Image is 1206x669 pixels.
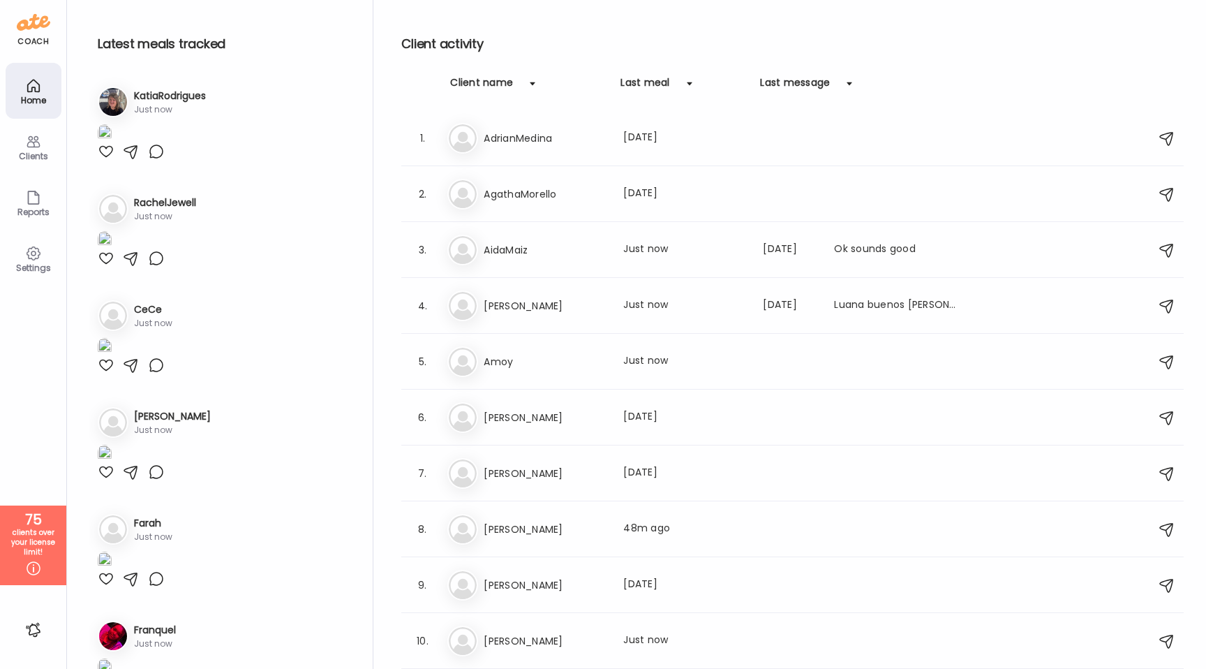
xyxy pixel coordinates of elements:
div: coach [17,36,49,47]
h3: KatiaRodrigues [134,89,206,103]
img: bg-avatar-default.svg [449,292,477,320]
h3: [PERSON_NAME] [484,409,606,426]
div: 75 [5,511,61,528]
h3: Franquel [134,623,176,638]
img: images%2FV1mEFvBjNHMfZA7cdL3K2CRsAoE2%2Fjq1vOYT77OzsNpefJOgn%2F0nCcTHIwfFtsG58qH317_1080 [98,445,112,464]
div: Just now [134,210,196,223]
img: images%2FUaM3PctKXMcOW6sXTuUkerrCvFS2%2FeHPYQNgQcWmyUQoqnrst%2FuD3BpSlmx0JNJqq6cZLK_1080 [98,231,112,250]
img: bg-avatar-default.svg [99,302,127,330]
h2: Latest meals tracked [98,34,350,54]
div: [DATE] [623,465,746,482]
div: 5. [414,353,431,370]
h3: AdrianMedina [484,130,606,147]
img: bg-avatar-default.svg [449,460,477,487]
h3: Amoy [484,353,606,370]
img: bg-avatar-default.svg [449,348,477,376]
div: Last message [760,75,830,98]
div: [DATE] [623,409,746,426]
div: 8. [414,521,431,538]
img: bg-avatar-default.svg [449,627,477,655]
img: avatars%2Fy93yFRdxyafWK7eBL0pEt0KbuLz2 [99,88,127,116]
div: [DATE] [763,242,817,258]
div: 6. [414,409,431,426]
img: bg-avatar-default.svg [99,195,127,223]
h3: AgathaMorello [484,186,606,203]
div: Just now [623,242,746,258]
div: clients over your license limit! [5,528,61,557]
img: images%2Fy93yFRdxyafWK7eBL0pEt0KbuLz2%2Fge9kHAM4tu8FGzSubQ4O%2FIbSvu6tyo9oAAI4586Es_1080 [98,124,112,143]
h2: Client activity [401,34,1184,54]
div: Last meal [620,75,669,98]
div: Just now [623,633,746,649]
img: images%2FQIMtPFahV7UvQdiEmPXdrGQNZru2%2Fj44iBuRqhx4A1vBHlyK0%2FnPUjKWUAve16CcPCmedg_1080 [98,552,112,571]
div: Just now [134,638,176,650]
img: bg-avatar-default.svg [449,404,477,432]
h3: [PERSON_NAME] [484,297,606,314]
div: 7. [414,465,431,482]
div: 3. [414,242,431,258]
div: Just now [134,531,172,543]
div: Settings [8,263,59,272]
div: 48m ago [623,521,746,538]
img: images%2FnPVXvwRBGTNhoirddr2qbgbcsBc2%2FThGHvgj5lPlos54BCB4Q%2FgbJbO9nhVjstoLFlCbgh_1080 [98,338,112,357]
img: ate [17,11,50,34]
img: bg-avatar-default.svg [449,571,477,599]
div: Just now [623,353,746,370]
div: 2. [414,186,431,203]
h3: [PERSON_NAME] [484,465,606,482]
h3: [PERSON_NAME] [134,409,211,424]
div: Reports [8,207,59,216]
div: Clients [8,152,59,161]
img: avatars%2FCLRFJOMv6VcX6y6jRqwu4ObwISG2 [99,622,127,650]
h3: CeCe [134,302,172,317]
div: [DATE] [623,130,746,147]
div: 10. [414,633,431,649]
div: Ok sounds good [834,242,957,258]
div: 1. [414,130,431,147]
div: 9. [414,577,431,594]
img: bg-avatar-default.svg [449,124,477,152]
h3: [PERSON_NAME] [484,633,606,649]
div: Home [8,96,59,105]
div: [DATE] [623,186,746,203]
div: 4. [414,297,431,314]
h3: [PERSON_NAME] [484,577,606,594]
h3: [PERSON_NAME] [484,521,606,538]
h3: Farah [134,516,172,531]
div: [DATE] [763,297,817,314]
img: bg-avatar-default.svg [449,180,477,208]
img: bg-avatar-default.svg [449,236,477,264]
div: Just now [134,317,172,330]
div: Just now [134,424,211,436]
div: Client name [450,75,513,98]
img: bg-avatar-default.svg [99,409,127,436]
div: Luana buenos [PERSON_NAME] quería preguntarte si tú sabes donde puedo encontrar mermelada sin azú... [834,297,957,314]
div: Just now [623,297,746,314]
h3: AidaMaiz [484,242,606,258]
h3: RachelJewell [134,196,196,210]
div: [DATE] [623,577,746,594]
div: Just now [134,103,206,116]
img: bg-avatar-default.svg [99,515,127,543]
img: bg-avatar-default.svg [449,515,477,543]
